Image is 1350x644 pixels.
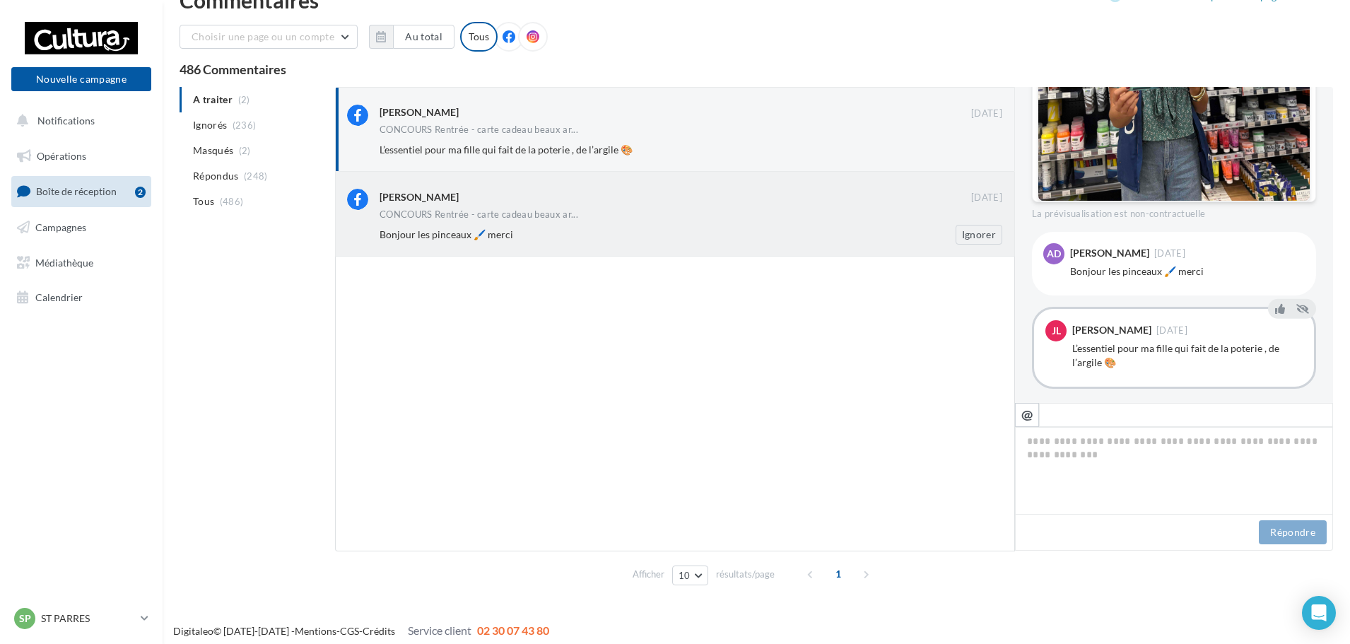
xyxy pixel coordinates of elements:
span: [DATE] [1154,249,1185,258]
div: 2 [135,187,146,198]
a: Médiathèque [8,248,154,278]
span: 02 30 07 43 80 [477,623,549,637]
span: CONCOURS Rentrée - carte cadeau beaux ar... [380,210,578,219]
span: 1 [827,563,850,585]
div: Open Intercom Messenger [1302,596,1336,630]
a: Boîte de réception2 [8,176,154,206]
div: L’essentiel pour ma fille qui fait de la poterie , de l’argile 🎨 [1072,341,1303,370]
button: Répondre [1259,520,1327,544]
span: Afficher [633,568,664,581]
a: Campagnes [8,213,154,242]
button: Au total [369,25,454,49]
span: Répondus [193,169,239,183]
a: Calendrier [8,283,154,312]
span: Opérations [37,150,86,162]
div: [PERSON_NAME] [1070,248,1149,258]
span: Boîte de réception [36,185,117,197]
span: (486) [220,196,244,207]
span: résultats/page [716,568,775,581]
i: @ [1021,408,1033,421]
span: 10 [679,570,691,581]
div: Tous [460,22,498,52]
span: (248) [244,170,268,182]
a: Digitaleo [173,625,213,637]
button: Choisir une page ou un compte [180,25,358,49]
span: Campagnes [35,221,86,233]
button: Nouvelle campagne [11,67,151,91]
span: [DATE] [1156,326,1187,335]
span: JL [1052,324,1061,338]
span: AD [1047,247,1061,261]
button: Ignorer [956,225,1002,245]
span: Bonjour les pinceaux 🖌️ merci [380,228,513,240]
span: Tous [193,194,214,209]
span: SP [19,611,31,626]
div: Bonjour les pinceaux 🖌️ merci [1070,264,1305,279]
button: Notifications [8,106,148,136]
span: L’essentiel pour ma fille qui fait de la poterie , de l’argile 🎨 [380,144,633,156]
div: [PERSON_NAME] [380,190,459,204]
span: Calendrier [35,291,83,303]
div: La prévisualisation est non-contractuelle [1032,202,1316,221]
span: Ignorés [193,118,227,132]
p: ST PARRES [41,611,135,626]
span: Notifications [37,115,95,127]
span: [DATE] [971,107,1002,120]
button: 10 [672,566,708,585]
a: Mentions [295,625,336,637]
span: Médiathèque [35,256,93,268]
a: CGS [340,625,359,637]
div: [PERSON_NAME] [380,105,459,119]
span: [DATE] [971,192,1002,204]
a: SP ST PARRES [11,605,151,632]
div: 486 Commentaires [180,63,1333,76]
span: Choisir une page ou un compte [192,30,334,42]
span: (2) [239,145,251,156]
button: @ [1015,403,1039,427]
a: Opérations [8,141,154,171]
a: Crédits [363,625,395,637]
div: [PERSON_NAME] [1072,325,1151,335]
span: (236) [233,119,257,131]
span: Service client [408,623,471,637]
span: © [DATE]-[DATE] - - - [173,625,549,637]
span: CONCOURS Rentrée - carte cadeau beaux ar... [380,125,578,134]
span: Masqués [193,144,233,158]
button: Au total [393,25,454,49]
